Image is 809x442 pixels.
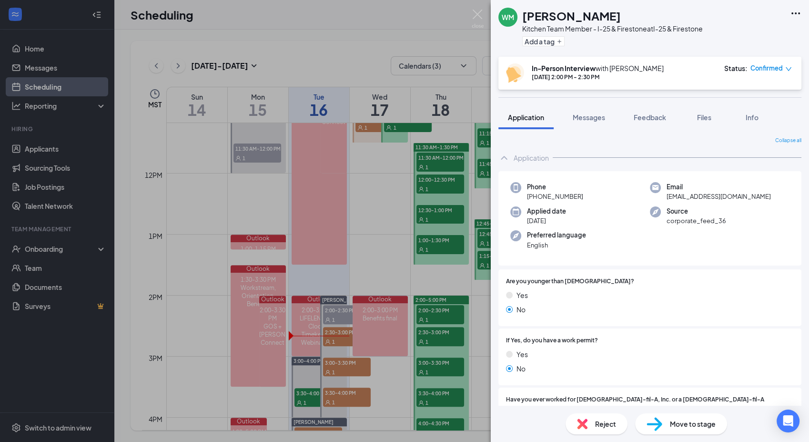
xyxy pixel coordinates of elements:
div: Status : [724,63,748,73]
span: Files [697,113,711,122]
span: Have you ever worked for [DEMOGRAPHIC_DATA]-fil-A, Inc. or a [DEMOGRAPHIC_DATA]-fil-A Franchisee? [506,395,794,413]
span: Email [667,182,771,192]
div: Kitchen Team Member - I-25 & Firestone at I-25 & Firestone [522,24,703,33]
span: Move to stage [670,419,716,429]
span: Messages [573,113,605,122]
span: down [785,66,792,72]
span: Preferred language [527,230,586,240]
svg: ChevronUp [498,152,510,164]
div: with [PERSON_NAME] [532,63,664,73]
span: [PHONE_NUMBER] [527,192,583,201]
span: Confirmed [750,63,783,73]
div: Application [514,153,549,163]
span: Yes [516,349,528,360]
span: Source [667,206,726,216]
span: Reject [595,419,616,429]
b: In-Person Interview [532,64,596,72]
span: [EMAIL_ADDRESS][DOMAIN_NAME] [667,192,771,201]
svg: Ellipses [790,8,801,19]
span: If Yes, do you have a work permit? [506,336,598,345]
svg: Plus [556,39,562,44]
div: WM [502,12,514,22]
div: [DATE] 2:00 PM - 2:30 PM [532,73,664,81]
div: Open Intercom Messenger [777,410,799,432]
span: Are you younger than [DEMOGRAPHIC_DATA]? [506,277,634,286]
span: No [516,363,526,374]
span: English [527,240,586,250]
span: Yes [516,290,528,300]
button: PlusAdd a tag [522,36,565,46]
span: Feedback [634,113,666,122]
h1: [PERSON_NAME] [522,8,621,24]
span: No [516,304,526,315]
span: Phone [527,182,583,192]
span: [DATE] [527,216,566,226]
span: Collapse all [775,137,801,144]
span: Info [746,113,758,122]
span: Applied date [527,206,566,216]
span: Application [508,113,544,122]
span: corporate_feed_36 [667,216,726,226]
